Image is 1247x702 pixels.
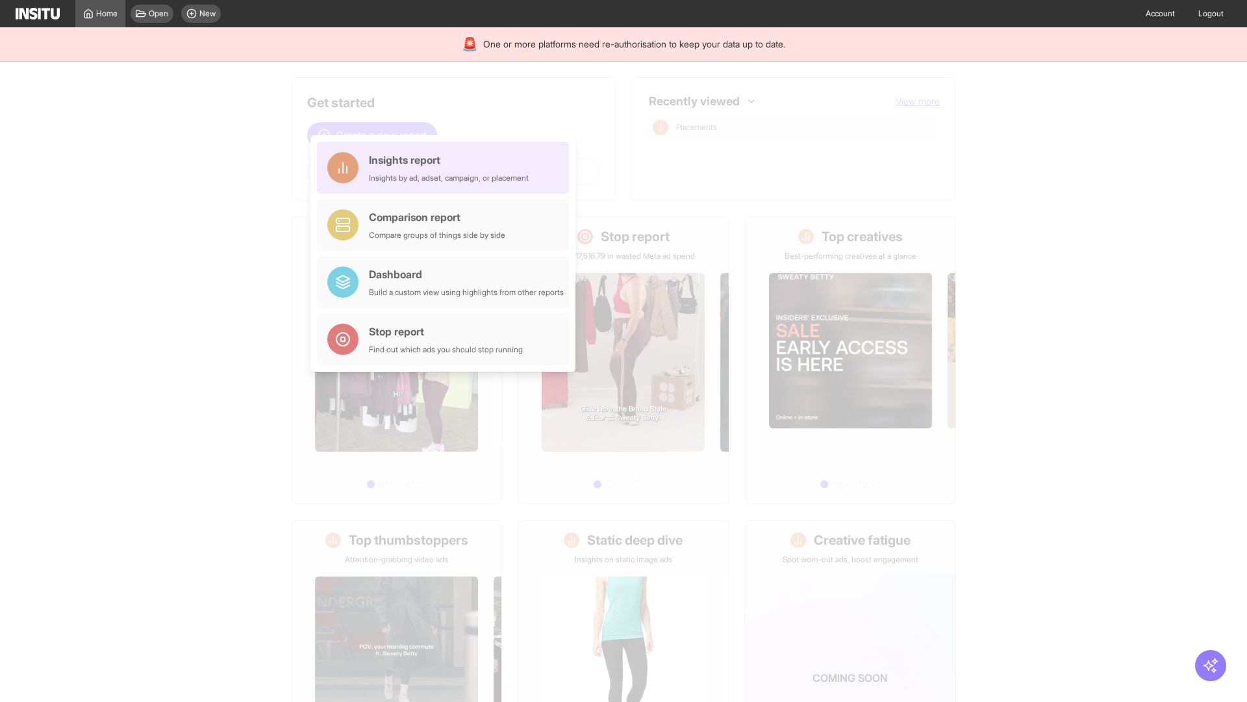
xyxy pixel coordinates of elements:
[149,8,168,19] span: Open
[199,8,216,19] span: New
[369,152,529,168] div: Insights report
[369,266,564,282] div: Dashboard
[369,324,523,339] div: Stop report
[369,287,564,298] div: Build a custom view using highlights from other reports
[369,209,505,225] div: Comparison report
[369,230,505,240] div: Compare groups of things side by side
[369,344,523,355] div: Find out which ads you should stop running
[96,8,118,19] span: Home
[462,35,478,53] div: 🚨
[369,173,529,183] div: Insights by ad, adset, campaign, or placement
[16,8,60,19] img: Logo
[483,38,785,51] span: One or more platforms need re-authorisation to keep your data up to date.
